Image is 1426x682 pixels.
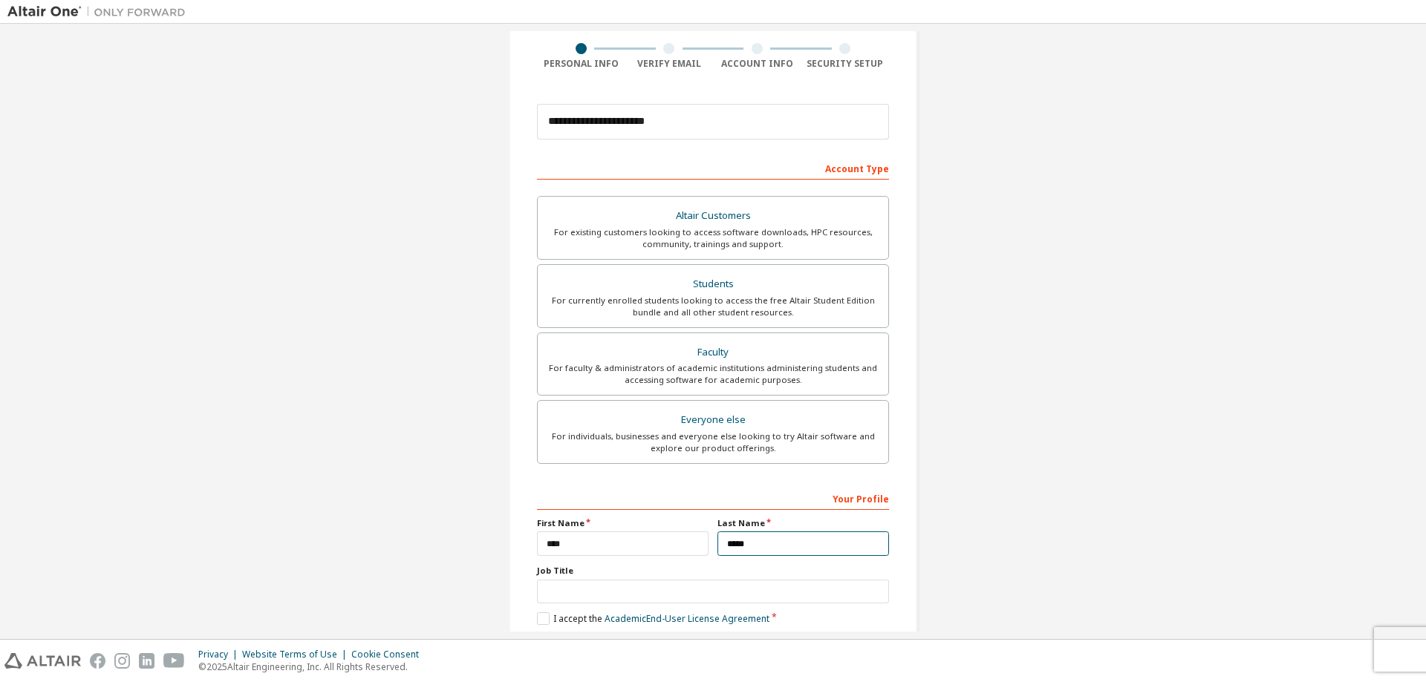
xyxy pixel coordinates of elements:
[625,58,714,70] div: Verify Email
[547,226,879,250] div: For existing customers looking to access software downloads, HPC resources, community, trainings ...
[242,649,351,660] div: Website Terms of Use
[537,517,709,529] label: First Name
[163,653,185,669] img: youtube.svg
[4,653,81,669] img: altair_logo.svg
[90,653,105,669] img: facebook.svg
[547,362,879,386] div: For faculty & administrators of academic institutions administering students and accessing softwa...
[198,649,242,660] div: Privacy
[114,653,130,669] img: instagram.svg
[537,612,769,625] label: I accept the
[547,295,879,318] div: For currently enrolled students looking to access the free Altair Student Edition bundle and all ...
[801,58,890,70] div: Security Setup
[537,58,625,70] div: Personal Info
[7,4,193,19] img: Altair One
[605,612,769,625] a: Academic End-User License Agreement
[537,156,889,180] div: Account Type
[547,342,879,363] div: Faculty
[717,517,889,529] label: Last Name
[537,565,889,577] label: Job Title
[139,653,154,669] img: linkedin.svg
[547,206,879,226] div: Altair Customers
[547,410,879,430] div: Everyone else
[537,486,889,510] div: Your Profile
[547,274,879,295] div: Students
[713,58,801,70] div: Account Info
[351,649,428,660] div: Cookie Consent
[198,660,428,673] p: © 2025 Altair Engineering, Inc. All Rights Reserved.
[547,430,879,454] div: For individuals, businesses and everyone else looking to try Altair software and explore our prod...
